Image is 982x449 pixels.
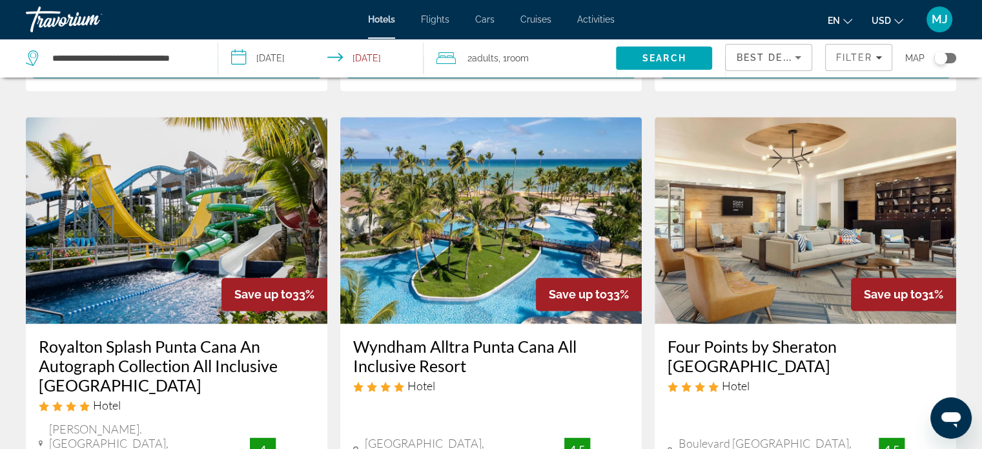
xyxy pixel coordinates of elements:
span: Adults [472,53,498,63]
span: Best Deals [736,52,803,63]
span: Hotel [407,379,435,393]
span: Save up to [549,287,607,301]
button: Search [616,47,712,70]
button: Select Room [347,55,635,78]
img: Wyndham Alltra Punta Cana All Inclusive Resort [340,117,642,324]
div: 4 star Hotel [668,379,943,393]
span: Hotel [722,379,750,393]
button: Change currency [872,11,903,30]
a: Cruises [520,14,551,25]
a: Flights [421,14,449,25]
button: User Menu [923,6,956,33]
img: Royalton Splash Punta Cana An Autograph Collection All Inclusive Resort & Casino [26,117,327,324]
button: Select Room [32,55,321,78]
span: Room [507,53,529,63]
button: Select check in and out date [218,39,424,78]
a: Wyndham Alltra Punta Cana All Inclusive Resort [353,337,629,375]
input: Search hotel destination [51,48,198,68]
a: Four Points by Sheraton [GEOGRAPHIC_DATA] [668,337,943,375]
a: Travorium [26,3,155,36]
img: Four Points by Sheraton Puntacana Village [655,117,956,324]
span: Hotel [93,398,121,412]
div: 31% [851,278,956,311]
button: Filters [825,44,892,71]
mat-select: Sort by [736,50,801,65]
iframe: Button to launch messaging window [930,397,972,439]
span: Save up to [234,287,292,301]
span: MJ [932,13,948,26]
div: 33% [536,278,642,311]
span: Map [905,49,925,67]
a: Hotels [368,14,395,25]
span: Save up to [864,287,922,301]
span: , 1 [498,49,529,67]
a: Royalton Splash Punta Cana An Autograph Collection All Inclusive [GEOGRAPHIC_DATA] [39,337,314,395]
span: en [828,16,840,26]
div: 4 star Hotel [353,379,629,393]
span: 2 [467,49,498,67]
div: 33% [221,278,327,311]
button: Travelers: 2 adults, 0 children [424,39,616,78]
a: Activities [577,14,615,25]
a: Cars [475,14,495,25]
button: Toggle map [925,52,956,64]
span: Filter [835,52,872,63]
span: Search [642,53,686,63]
span: USD [872,16,891,26]
button: Change language [828,11,852,30]
button: Select Room [661,55,950,78]
div: 4 star Hotel [39,398,314,412]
